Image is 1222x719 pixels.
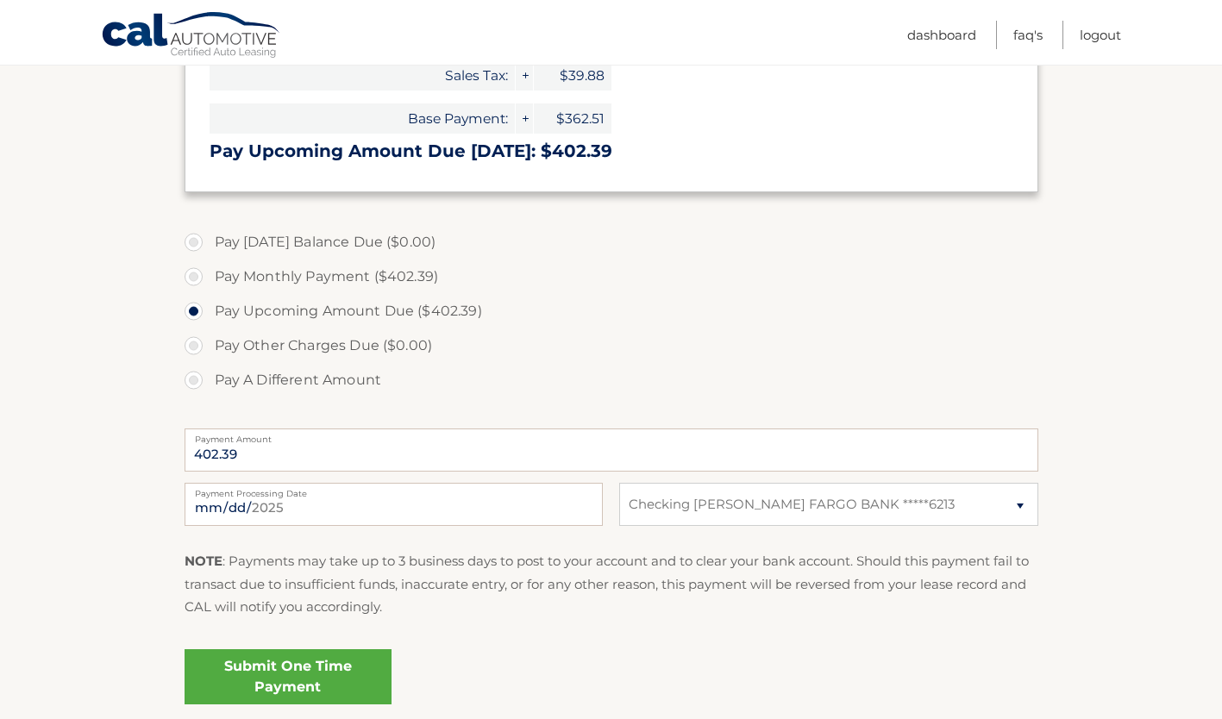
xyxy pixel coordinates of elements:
[101,11,282,61] a: Cal Automotive
[185,649,392,704] a: Submit One Time Payment
[185,483,603,497] label: Payment Processing Date
[534,60,611,91] span: $39.88
[185,550,1038,618] p: : Payments may take up to 3 business days to post to your account and to clear your bank account....
[185,259,1038,294] label: Pay Monthly Payment ($402.39)
[185,483,603,526] input: Payment Date
[516,60,533,91] span: +
[185,428,1038,442] label: Payment Amount
[185,328,1038,363] label: Pay Other Charges Due ($0.00)
[907,21,976,49] a: Dashboard
[210,60,515,91] span: Sales Tax:
[1080,21,1121,49] a: Logout
[185,428,1038,472] input: Payment Amount
[185,553,222,569] strong: NOTE
[516,103,533,134] span: +
[185,225,1038,259] label: Pay [DATE] Balance Due ($0.00)
[534,103,611,134] span: $362.51
[210,141,1013,162] h3: Pay Upcoming Amount Due [DATE]: $402.39
[210,103,515,134] span: Base Payment:
[185,294,1038,328] label: Pay Upcoming Amount Due ($402.39)
[1013,21,1043,49] a: FAQ's
[185,363,1038,397] label: Pay A Different Amount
